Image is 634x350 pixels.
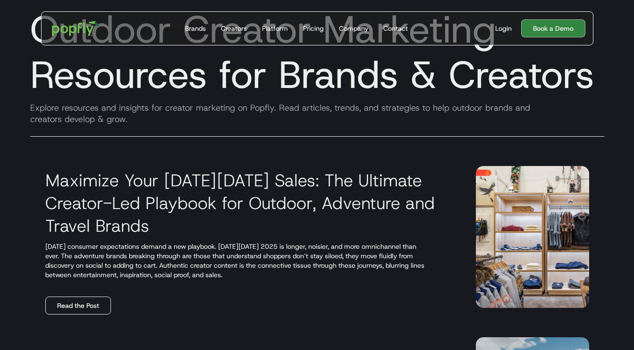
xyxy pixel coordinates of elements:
[495,24,512,33] div: Login
[23,7,612,97] h1: Outdoor Creator Marketing Resources for Brands & Creators
[339,24,368,33] div: Company
[383,24,408,33] div: Contact
[491,24,516,33] a: Login
[221,24,247,33] div: Creators
[299,12,328,45] a: Pricing
[185,24,206,33] div: Brands
[45,14,106,43] a: home
[262,24,288,33] div: Platform
[217,12,251,45] a: Creators
[258,12,292,45] a: Platform
[335,12,372,45] a: Company
[45,297,111,315] a: Read the Post
[303,24,324,33] div: Pricing
[45,169,453,237] h3: Maximize Your [DATE][DATE] Sales: The Ultimate Creator-Led Playbook for Outdoor, Adventure and Tr...
[181,12,210,45] a: Brands
[521,19,585,37] a: Book a Demo
[23,102,612,125] div: Explore resources and insights for creator marketing on Popfly. Read articles, trends, and strate...
[45,242,453,280] p: [DATE] consumer expectations demand a new playbook. [DATE][DATE] 2025 is longer, noisier, and mor...
[380,12,412,45] a: Contact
